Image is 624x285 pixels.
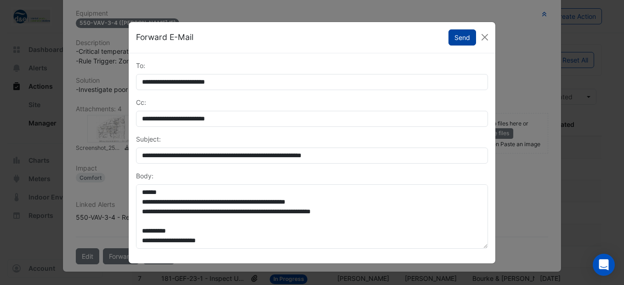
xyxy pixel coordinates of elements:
[478,30,492,44] button: Close
[136,31,193,43] h5: Forward E-Mail
[593,254,615,276] div: Open Intercom Messenger
[136,171,153,181] label: Body:
[448,29,476,46] button: Send
[136,134,161,144] label: Subject:
[136,61,145,70] label: To:
[136,97,146,107] label: Cc:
